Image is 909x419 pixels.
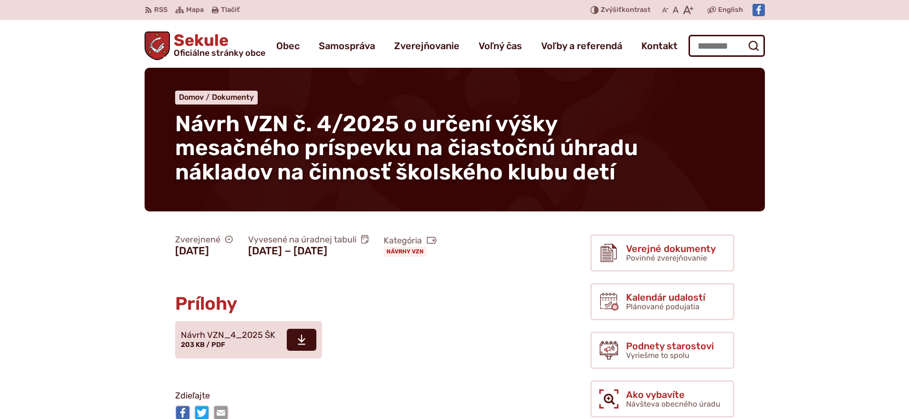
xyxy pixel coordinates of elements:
[175,234,233,245] span: Zverejnené
[384,235,437,246] span: Kategória
[145,31,170,60] img: Prejsť na domovskú stránku
[248,245,369,257] figcaption: [DATE] − [DATE]
[626,243,716,254] span: Verejné dokumenty
[181,341,225,349] span: 203 KB / PDF
[626,351,690,360] span: Vyriešme to spolu
[601,6,622,14] span: Zvýšiť
[626,399,721,409] span: Návšteva obecného úradu
[590,283,734,320] a: Kalendár udalostí Plánované podujatia
[175,294,514,314] h2: Prílohy
[319,32,375,59] a: Samospráva
[145,31,266,60] a: Logo Sekule, prejsť na domovskú stránku.
[384,247,427,256] a: Návrhy VZN
[590,332,734,369] a: Podnety starostovi Vyriešme to spolu
[276,32,300,59] a: Obec
[179,93,212,102] a: Domov
[186,4,204,16] span: Mapa
[174,49,265,57] span: Oficiálne stránky obce
[175,111,638,185] span: Návrh VZN č. 4/2025 o určení výšky mesačného príspevku na čiastočnú úhradu nákladov na činnosť šk...
[626,292,705,303] span: Kalendár udalostí
[718,4,743,16] span: English
[601,6,650,14] span: kontrast
[170,32,265,57] span: Sekule
[626,302,700,311] span: Plánované podujatia
[626,389,721,400] span: Ako vybavíte
[626,341,714,351] span: Podnety starostovi
[541,32,622,59] a: Voľby a referendá
[175,389,514,403] p: Zdieľajte
[626,253,707,262] span: Povinné zverejňovanie
[181,331,275,340] span: Návrh VZN_4_2025 ŠK
[641,32,678,59] a: Kontakt
[175,321,322,358] a: Návrh VZN_4_2025 ŠK 203 KB / PDF
[394,32,460,59] a: Zverejňovanie
[175,245,233,257] figcaption: [DATE]
[479,32,522,59] a: Voľný čas
[248,234,369,245] span: Vyvesené na úradnej tabuli
[154,4,167,16] span: RSS
[212,93,254,102] a: Dokumenty
[716,4,745,16] a: English
[590,380,734,418] a: Ako vybavíte Návšteva obecného úradu
[179,93,204,102] span: Domov
[752,4,765,16] img: Prejsť na Facebook stránku
[221,6,240,14] span: Tlačiť
[590,234,734,272] a: Verejné dokumenty Povinné zverejňovanie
